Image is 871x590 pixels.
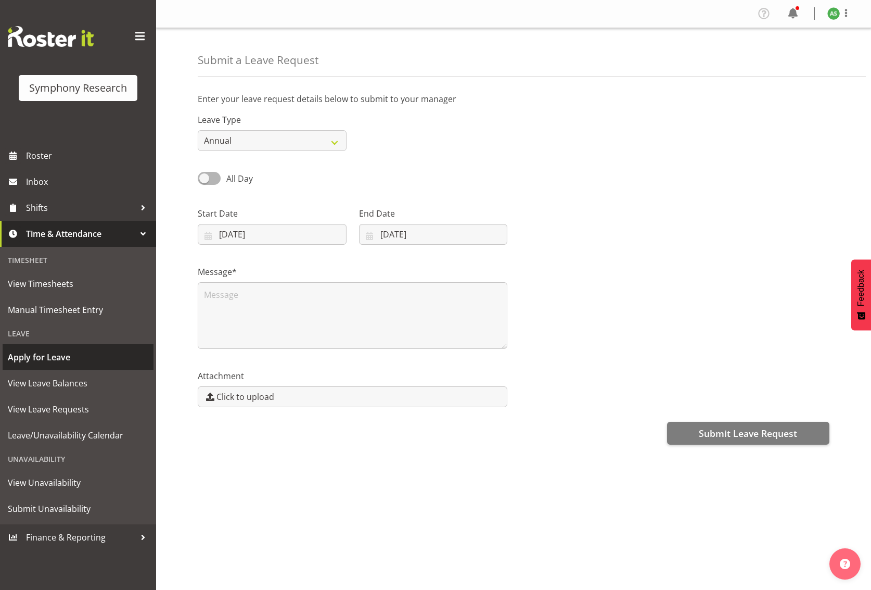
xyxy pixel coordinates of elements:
[216,391,274,403] span: Click to upload
[851,259,871,330] button: Feedback - Show survey
[3,370,153,396] a: View Leave Balances
[8,276,148,292] span: View Timesheets
[359,207,508,220] label: End Date
[3,448,153,470] div: Unavailability
[3,249,153,271] div: Timesheet
[198,114,347,126] label: Leave Type
[3,344,153,370] a: Apply for Leave
[26,174,151,190] span: Inbox
[26,530,135,545] span: Finance & Reporting
[3,271,153,297] a: View Timesheets
[198,93,829,105] p: Enter your leave request details below to submit to your manager
[26,200,135,216] span: Shifts
[667,422,829,445] button: Submit Leave Request
[29,80,127,96] div: Symphony Research
[840,559,850,569] img: help-xxl-2.png
[827,7,840,20] img: ange-steiger11422.jpg
[856,270,866,306] span: Feedback
[8,375,148,391] span: View Leave Balances
[359,224,508,245] input: Click to select...
[8,349,148,365] span: Apply for Leave
[8,302,148,318] span: Manual Timesheet Entry
[198,370,507,382] label: Attachment
[26,148,151,164] span: Roster
[198,224,347,245] input: Click to select...
[3,323,153,344] div: Leave
[3,297,153,323] a: Manual Timesheet Entry
[26,226,135,242] span: Time & Attendance
[198,207,347,220] label: Start Date
[198,266,507,278] label: Message*
[3,496,153,522] a: Submit Unavailability
[8,26,94,47] img: Rosterit website logo
[3,396,153,422] a: View Leave Requests
[8,475,148,491] span: View Unavailability
[3,470,153,496] a: View Unavailability
[3,422,153,448] a: Leave/Unavailability Calendar
[226,173,253,184] span: All Day
[699,426,797,440] span: Submit Leave Request
[8,401,148,417] span: View Leave Requests
[198,54,318,66] h4: Submit a Leave Request
[8,428,148,443] span: Leave/Unavailability Calendar
[8,501,148,517] span: Submit Unavailability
